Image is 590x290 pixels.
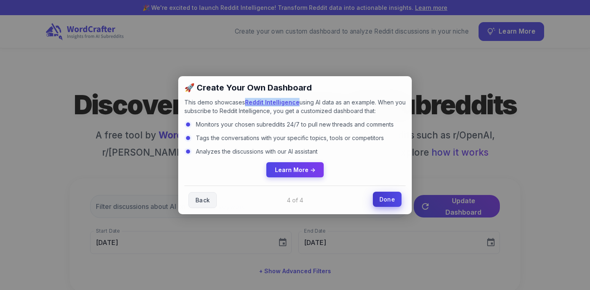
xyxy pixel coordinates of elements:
span: Learn More → [275,166,315,173]
a: Reddit Intelligence [245,99,300,106]
li: Monitors your chosen subreddits 24/7 to pull new threads and comments [184,120,406,129]
h2: 🚀 Create Your Own Dashboard [184,82,406,93]
a: Back [188,192,217,208]
a: Done [373,192,402,207]
li: Tags the conversations with your specific topics, tools or competitors [184,134,406,142]
li: Analyzes the discussions with our AI assistant [184,147,406,156]
a: Learn More → [266,162,324,177]
p: This demo showcases using AI data as an example. When you subscribe to Reddit Intelligence, you g... [184,98,406,115]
